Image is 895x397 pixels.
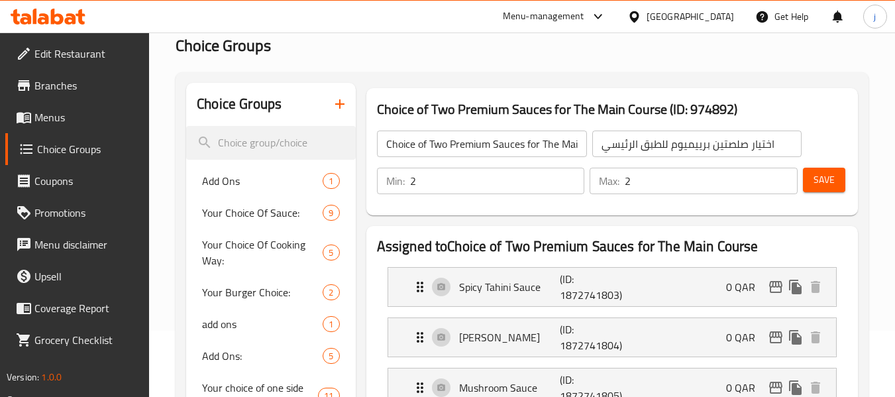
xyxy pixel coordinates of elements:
[5,70,150,101] a: Branches
[323,318,339,331] span: 1
[459,329,560,345] p: [PERSON_NAME]
[34,300,139,316] span: Coverage Report
[803,168,845,192] button: Save
[41,369,62,386] span: 1.0.0
[874,9,876,24] span: j
[726,380,766,396] p: 0 QAR
[323,205,339,221] div: Choices
[5,38,150,70] a: Edit Restaurant
[806,277,825,297] button: delete
[323,350,339,363] span: 5
[202,205,323,221] span: Your Choice Of Sauce:
[323,247,339,259] span: 5
[202,348,323,364] span: Add Ons:
[186,229,355,276] div: Your Choice Of Cooking Way:5
[726,329,766,345] p: 0 QAR
[388,268,836,306] div: Expand
[34,332,139,348] span: Grocery Checklist
[386,173,405,189] p: Min:
[186,197,355,229] div: Your Choice Of Sauce:9
[377,262,847,312] li: Expand
[34,237,139,253] span: Menu disclaimer
[34,46,139,62] span: Edit Restaurant
[323,284,339,300] div: Choices
[560,271,627,303] p: (ID: 1872741803)
[5,324,150,356] a: Grocery Checklist
[5,260,150,292] a: Upsell
[5,229,150,260] a: Menu disclaimer
[377,312,847,363] li: Expand
[5,197,150,229] a: Promotions
[34,78,139,93] span: Branches
[814,172,835,188] span: Save
[599,173,619,189] p: Max:
[786,327,806,347] button: duplicate
[5,292,150,324] a: Coverage Report
[186,165,355,197] div: Add Ons1
[377,99,847,120] h3: Choice of Two Premium Sauces for The Main Course (ID: 974892)
[202,173,323,189] span: Add Ons
[388,318,836,357] div: Expand
[186,276,355,308] div: Your Burger Choice:2
[202,237,323,268] span: Your Choice Of Cooking Way:
[786,277,806,297] button: duplicate
[323,348,339,364] div: Choices
[766,277,786,297] button: edit
[186,340,355,372] div: Add Ons:5
[186,308,355,340] div: add ons1
[806,327,825,347] button: delete
[37,141,139,157] span: Choice Groups
[5,133,150,165] a: Choice Groups
[377,237,847,256] h2: Assigned to Choice of Two Premium Sauces for The Main Course
[323,173,339,189] div: Choices
[647,9,734,24] div: [GEOGRAPHIC_DATA]
[323,175,339,188] span: 1
[323,245,339,260] div: Choices
[197,94,282,114] h2: Choice Groups
[5,101,150,133] a: Menus
[323,286,339,299] span: 2
[726,279,766,295] p: 0 QAR
[34,268,139,284] span: Upsell
[323,316,339,332] div: Choices
[459,380,560,396] p: Mushroom Sauce
[766,327,786,347] button: edit
[5,165,150,197] a: Coupons
[34,109,139,125] span: Menus
[459,279,560,295] p: Spicy Tahini Sauce
[34,173,139,189] span: Coupons
[202,284,323,300] span: Your Burger Choice:
[176,30,271,60] span: Choice Groups
[186,126,355,160] input: search
[503,9,584,25] div: Menu-management
[202,316,323,332] span: add ons
[323,207,339,219] span: 9
[560,321,627,353] p: (ID: 1872741804)
[34,205,139,221] span: Promotions
[7,369,39,386] span: Version:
